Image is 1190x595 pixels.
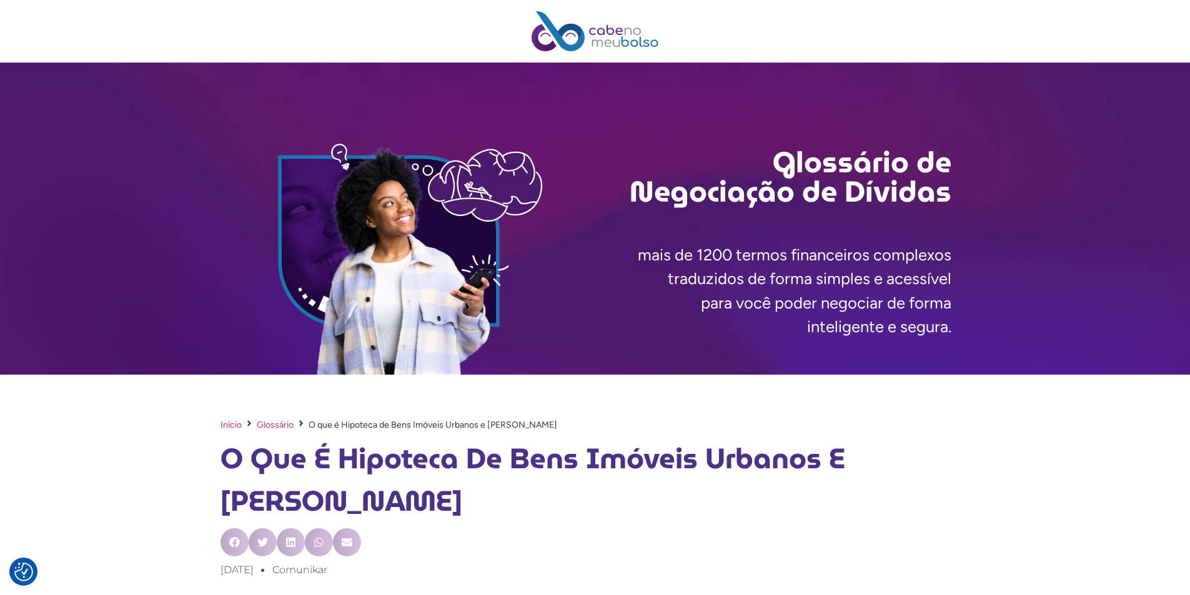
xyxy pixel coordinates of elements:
[595,148,951,206] h2: Glossário de Negociação de Dívidas
[14,563,33,581] img: Revisit consent button
[221,563,254,578] a: [DATE]
[14,563,33,581] button: Preferências de consentimento
[257,418,294,431] a: Glossário
[532,11,659,51] img: Cabe no Meu Bolso
[272,563,327,578] a: comunikar
[595,243,951,339] p: mais de 1200 termos financeiros complexos traduzidos de forma simples e acessível para você poder...
[249,528,277,556] div: Compartilhar no twitter
[305,528,333,556] div: Compartilhar no whatsapp
[221,528,249,556] div: Compartilhar no facebook
[221,438,970,522] h1: O que é Hipoteca de Bens Imóveis Urbanos e [PERSON_NAME]
[309,418,557,431] span: O que é Hipoteca de Bens Imóveis Urbanos e [PERSON_NAME]
[333,528,361,556] div: Compartilhar no email
[221,418,242,431] a: Início
[221,564,254,576] time: [DATE]
[277,528,305,556] div: Compartilhar no linkedin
